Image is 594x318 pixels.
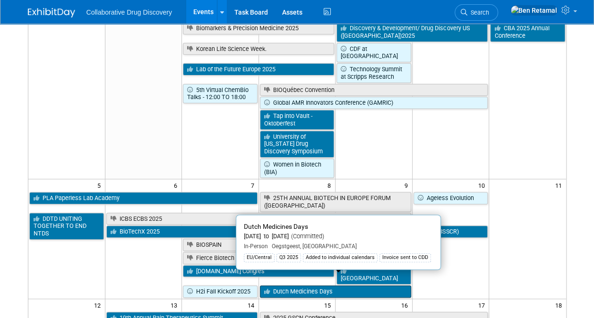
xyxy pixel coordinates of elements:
[303,253,378,262] div: Added to individual calendars
[260,97,488,109] a: Global AMR Innovators Conference (GAMRIC)
[173,179,181,191] span: 6
[404,179,412,191] span: 9
[289,233,324,240] span: (Committed)
[244,223,308,230] span: Dutch Medicines Days
[260,110,335,129] a: Tap into Vault - Oktoberfest
[244,233,433,241] div: [DATE] to [DATE]
[477,179,489,191] span: 10
[86,8,172,16] span: Collaborative Drug Discovery
[260,131,335,158] a: University of [US_STATE] Drug Discovery Symposium
[183,285,258,298] a: H2i Fall Kickoff 2025
[106,226,335,238] a: BioTechX 2025
[96,179,105,191] span: 5
[183,63,334,75] a: Lab of the Future Europe 2025
[336,63,411,83] a: Technology Summit at Scripps Research
[336,22,488,42] a: Discovery & Development/ Drug Discovery US ([GEOGRAPHIC_DATA])2025
[336,265,411,285] a: [GEOGRAPHIC_DATA]
[29,192,258,204] a: PLA Paperless Lab Academy
[93,299,105,311] span: 12
[490,22,565,42] a: CBA 2025 Annual Conference
[260,159,335,178] a: Women in Biotech (BIA)
[183,252,411,264] a: Fierce Biotech Summit
[323,299,335,311] span: 15
[244,243,268,250] span: In-Person
[183,43,334,55] a: Korean Life Science Week.
[455,4,498,21] a: Search
[413,192,488,204] a: Ageless Evolution
[260,84,488,96] a: BIOQuébec Convention
[260,192,411,211] a: 25TH ANNUAL BIOTECH IN EUROPE FORUM ([GEOGRAPHIC_DATA])
[106,213,411,225] a: ICBS ECBS 2025
[250,179,258,191] span: 7
[247,299,258,311] span: 14
[336,43,411,62] a: CDF at [GEOGRAPHIC_DATA]
[379,253,431,262] div: Invoice sent to CDD
[170,299,181,311] span: 13
[467,9,489,16] span: Search
[244,253,275,262] div: EU/Central
[327,179,335,191] span: 8
[554,299,566,311] span: 18
[400,299,412,311] span: 16
[554,179,566,191] span: 11
[260,285,411,298] a: Dutch Medicines Days
[510,5,558,16] img: Ben Retamal
[477,299,489,311] span: 17
[276,253,301,262] div: Q3 2025
[183,84,258,103] a: 5th Virtual ChemBio Talks - 12:00 TO 18:00
[183,22,334,34] a: Biomarkers & Precision Medicine 2025
[268,243,357,250] span: Oegstgeest, [GEOGRAPHIC_DATA]
[29,213,104,240] a: DDTD UNITING TOGETHER TO END NTDS
[183,239,411,251] a: BIOSPAIN
[183,265,334,277] a: [DOMAIN_NAME] Congres
[28,8,75,17] img: ExhibitDay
